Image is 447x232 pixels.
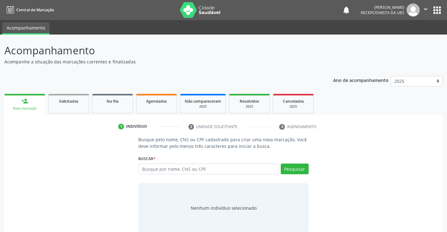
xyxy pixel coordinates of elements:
[191,205,257,211] div: Nenhum indivíduo selecionado
[361,5,404,10] div: [PERSON_NAME]
[138,164,278,174] input: Busque por nome, CNS ou CPF
[278,104,309,109] div: 2025
[185,104,221,109] div: 2025
[422,6,429,13] i: 
[333,76,389,84] p: Ano de acompanhamento
[185,99,221,104] span: Não compareceram
[240,99,259,104] span: Resolvidos
[9,106,41,111] div: Nova marcação
[126,124,147,129] div: Indivíduo
[4,43,311,58] p: Acompanhamento
[407,3,420,17] img: img
[2,22,50,35] a: Acompanhamento
[432,5,443,16] button: apps
[4,5,54,15] a: Central de Marcação
[420,3,432,17] button: 
[138,154,156,164] label: Buscar
[146,99,167,104] span: Agendados
[107,99,119,104] span: Na fila
[361,10,404,15] span: Recepcionista da UBS
[59,99,78,104] span: Solicitados
[234,104,265,109] div: 2025
[281,164,309,174] button: Pesquisar
[4,58,311,65] p: Acompanhe a situação das marcações correntes e finalizadas
[118,124,124,129] div: 1
[16,7,54,13] span: Central de Marcação
[283,99,304,104] span: Cancelados
[342,6,351,14] button: notifications
[21,98,28,105] div: person_add
[138,136,308,149] p: Busque pelo nome, CNS ou CPF cadastrado para criar uma nova marcação. Você deve informar pelo men...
